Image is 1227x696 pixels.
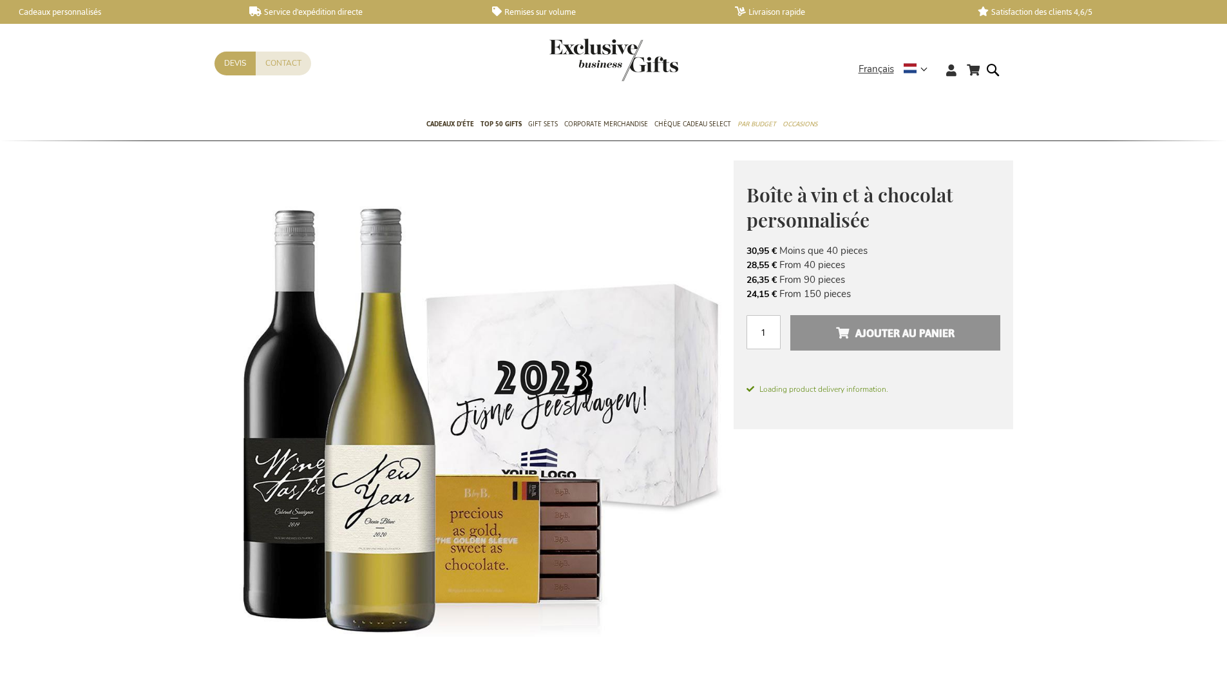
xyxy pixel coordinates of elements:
a: Service d'expédition directe [249,6,471,17]
span: Gift Sets [528,117,558,131]
span: Occasions [783,117,817,131]
span: 28,55 € [747,259,777,271]
a: Contact [256,52,311,75]
span: Par budget [737,117,776,131]
a: Chèque Cadeau Select [654,109,731,141]
li: From 40 pieces [747,258,1000,272]
a: Corporate Merchandise [564,109,648,141]
a: Par budget [737,109,776,141]
span: Français [859,62,894,77]
span: 30,95 € [747,245,777,257]
a: TOP 50 Gifts [480,109,522,141]
input: Qté [747,315,781,349]
span: Corporate Merchandise [564,117,648,131]
img: Gepersonaliseerde Wine & Chocolate Box [214,160,734,680]
span: Boîte à vin et à chocolat personnalisée [747,182,953,233]
a: Devis [214,52,256,75]
span: Chèque Cadeau Select [654,117,731,131]
li: Moins que 40 pieces [747,244,1000,258]
span: Loading product delivery information. [747,383,1000,395]
a: Remises sur volume [492,6,714,17]
a: Cadeaux personnalisés [6,6,229,17]
li: From 150 pieces [747,287,1000,301]
li: From 90 pieces [747,273,1000,287]
img: Exclusive Business gifts logo [549,39,678,81]
a: Occasions [783,109,817,141]
a: Satisfaction des clients 4,6/5 [978,6,1200,17]
a: Cadeaux D'Éte [426,109,474,141]
a: store logo [549,39,614,81]
a: Gift Sets [528,109,558,141]
span: TOP 50 Gifts [480,117,522,131]
span: Cadeaux D'Éte [426,117,474,131]
a: Livraison rapide [735,6,957,17]
span: 26,35 € [747,274,777,286]
span: 24,15 € [747,288,777,300]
